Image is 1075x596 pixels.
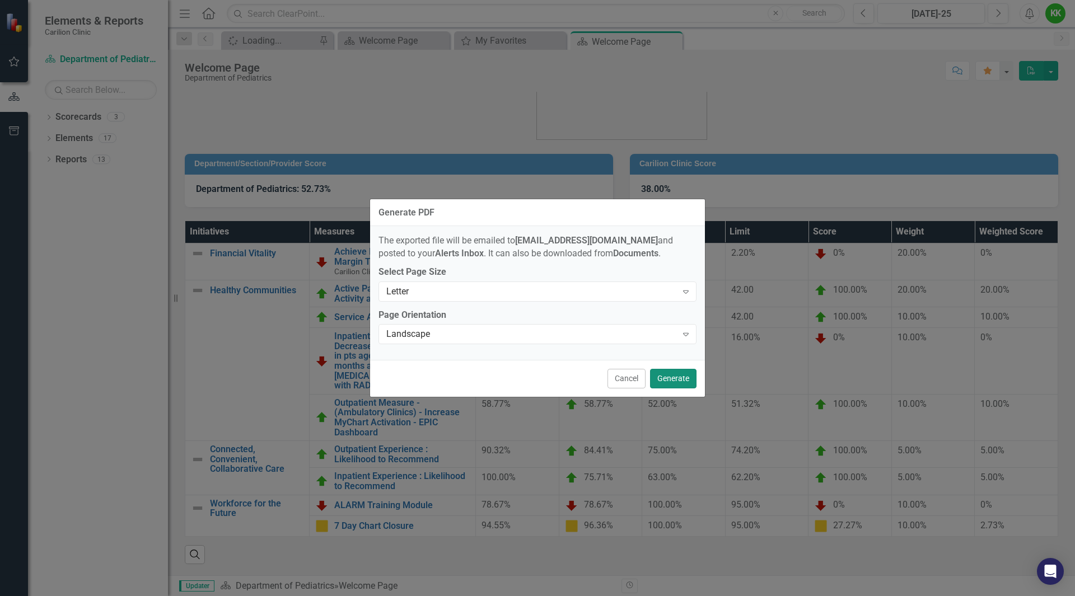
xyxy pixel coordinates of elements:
[613,248,658,259] strong: Documents
[386,328,677,341] div: Landscape
[650,369,697,388] button: Generate
[435,248,484,259] strong: Alerts Inbox
[607,369,646,388] button: Cancel
[1037,558,1064,585] div: Open Intercom Messenger
[386,285,677,298] div: Letter
[515,235,658,246] strong: [EMAIL_ADDRESS][DOMAIN_NAME]
[378,309,697,322] label: Page Orientation
[378,266,697,279] label: Select Page Size
[378,235,673,259] span: The exported file will be emailed to and posted to your . It can also be downloaded from .
[378,208,434,218] div: Generate PDF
